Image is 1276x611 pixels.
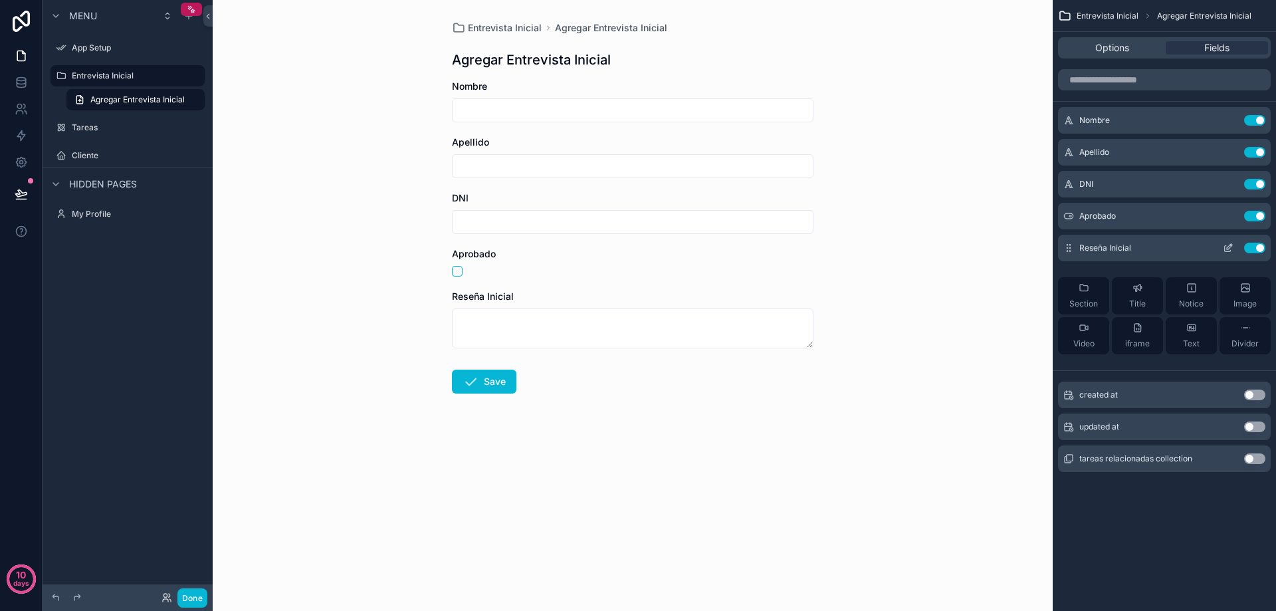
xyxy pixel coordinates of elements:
span: Apellido [1079,147,1109,158]
label: Entrevista Inicial [72,70,197,81]
button: Done [177,588,207,608]
span: Entrevista Inicial [1077,11,1138,21]
span: Notice [1179,299,1204,309]
h1: Agregar Entrevista Inicial [452,51,611,69]
span: Nombre [452,80,487,92]
span: created at [1079,390,1118,400]
span: Video [1073,338,1095,349]
a: Cliente [51,145,205,166]
button: Text [1166,317,1217,354]
p: 10 [16,568,26,582]
span: Entrevista Inicial [468,21,542,35]
span: Image [1233,299,1257,309]
button: Save [452,370,516,394]
a: Entrevista Inicial [51,65,205,86]
span: Agregar Entrevista Inicial [90,94,185,105]
span: DNI [1079,179,1093,189]
a: Agregar Entrevista Inicial [66,89,205,110]
span: iframe [1125,338,1150,349]
span: Menu [69,9,97,23]
span: tareas relacionadas collection [1079,453,1192,464]
span: Aprobado [1079,211,1116,221]
button: Title [1112,277,1163,314]
span: Agregar Entrevista Inicial [1157,11,1251,21]
button: Image [1220,277,1271,314]
span: Reseña Inicial [452,291,514,302]
span: DNI [452,192,469,203]
label: Cliente [72,150,202,161]
button: Section [1058,277,1109,314]
a: Tareas [51,117,205,138]
button: Video [1058,317,1109,354]
label: Tareas [72,122,202,133]
button: Notice [1166,277,1217,314]
span: Divider [1231,338,1259,349]
button: Divider [1220,317,1271,354]
span: Title [1129,299,1146,309]
label: App Setup [72,43,202,53]
a: App Setup [51,37,205,59]
a: Agregar Entrevista Inicial [555,21,667,35]
button: iframe [1112,317,1163,354]
span: Text [1183,338,1200,349]
span: Apellido [452,136,489,148]
span: Aprobado [452,248,496,259]
span: Hidden pages [69,178,137,191]
span: Nombre [1079,115,1110,126]
a: My Profile [51,203,205,225]
span: Options [1095,41,1129,55]
p: days [13,574,29,592]
a: Entrevista Inicial [452,21,542,35]
span: updated at [1079,422,1119,432]
label: My Profile [72,209,202,219]
span: Section [1069,299,1098,309]
span: Fields [1204,41,1229,55]
span: Reseña Inicial [1079,243,1131,253]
